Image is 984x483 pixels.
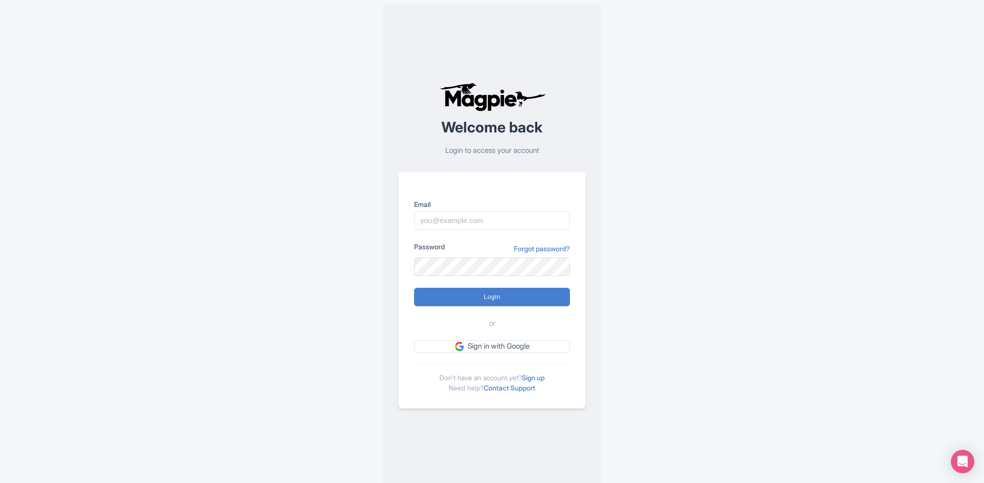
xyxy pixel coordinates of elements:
[398,145,586,156] p: Login to access your account
[951,450,974,473] div: Open Intercom Messenger
[414,199,570,209] label: Email
[414,340,570,353] a: Sign in with Google
[437,82,547,111] img: logo-ab69f6fb50320c5b225c76a69d11143b.png
[414,288,570,306] input: Login
[455,342,464,351] img: google.svg
[414,211,570,230] input: you@example.com
[414,241,445,252] label: Password
[489,318,495,329] span: or
[522,373,545,382] a: Sign up
[414,364,570,393] div: Don't have an account yet? Need help?
[398,119,586,135] h2: Welcome back
[514,243,570,254] a: Forgot password?
[484,384,535,392] a: Contact Support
